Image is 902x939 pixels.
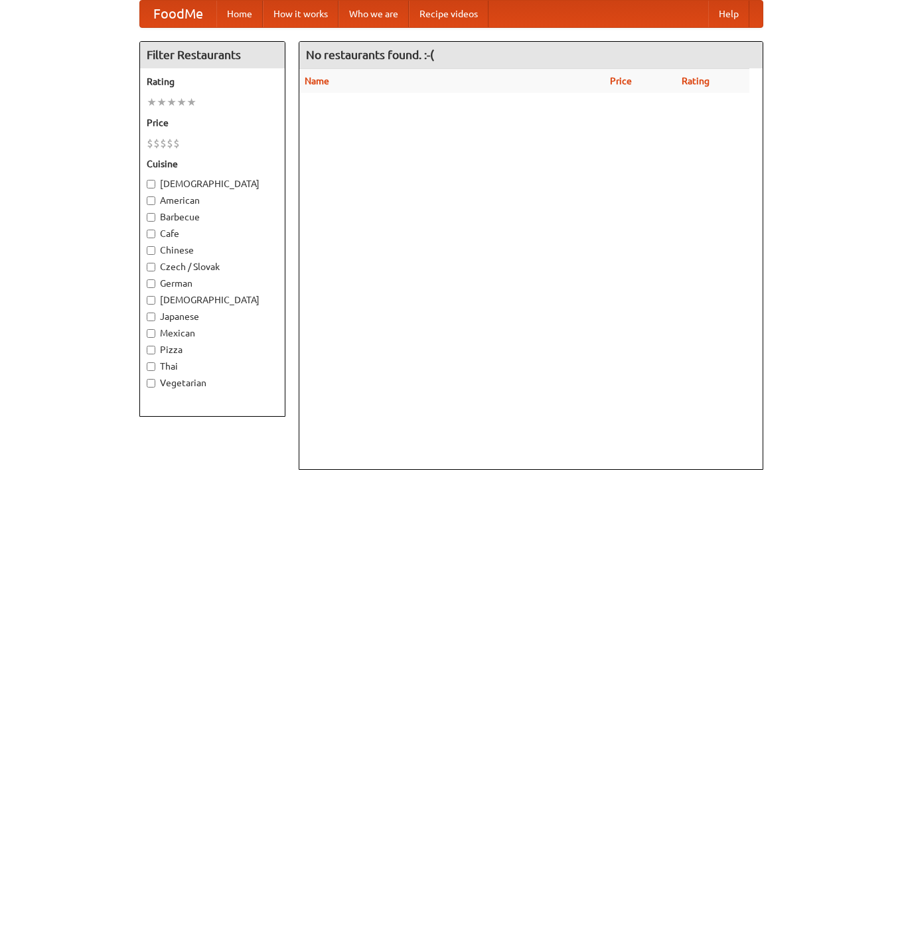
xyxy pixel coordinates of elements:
[147,116,278,129] h5: Price
[610,76,632,86] a: Price
[147,326,278,340] label: Mexican
[147,194,278,207] label: American
[160,136,167,151] li: $
[167,136,173,151] li: $
[147,310,278,323] label: Japanese
[306,48,434,61] ng-pluralize: No restaurants found. :-(
[147,360,278,373] label: Thai
[147,95,157,109] li: ★
[147,136,153,151] li: $
[187,95,196,109] li: ★
[147,277,278,290] label: German
[147,313,155,321] input: Japanese
[177,95,187,109] li: ★
[147,263,155,271] input: Czech / Slovak
[708,1,749,27] a: Help
[173,136,180,151] li: $
[409,1,489,27] a: Recipe videos
[147,180,155,188] input: [DEMOGRAPHIC_DATA]
[140,1,216,27] a: FoodMe
[216,1,263,27] a: Home
[147,246,155,255] input: Chinese
[147,227,278,240] label: Cafe
[147,329,155,338] input: Mexican
[147,376,278,390] label: Vegetarian
[147,230,155,238] input: Cafe
[338,1,409,27] a: Who we are
[305,76,329,86] a: Name
[140,42,285,68] h4: Filter Restaurants
[147,177,278,190] label: [DEMOGRAPHIC_DATA]
[263,1,338,27] a: How it works
[167,95,177,109] li: ★
[147,343,278,356] label: Pizza
[147,157,278,171] h5: Cuisine
[147,346,155,354] input: Pizza
[147,244,278,257] label: Chinese
[682,76,710,86] a: Rating
[147,210,278,224] label: Barbecue
[147,75,278,88] h5: Rating
[147,196,155,205] input: American
[147,379,155,388] input: Vegetarian
[157,95,167,109] li: ★
[147,279,155,288] input: German
[147,260,278,273] label: Czech / Slovak
[147,362,155,371] input: Thai
[153,136,160,151] li: $
[147,296,155,305] input: [DEMOGRAPHIC_DATA]
[147,293,278,307] label: [DEMOGRAPHIC_DATA]
[147,213,155,222] input: Barbecue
